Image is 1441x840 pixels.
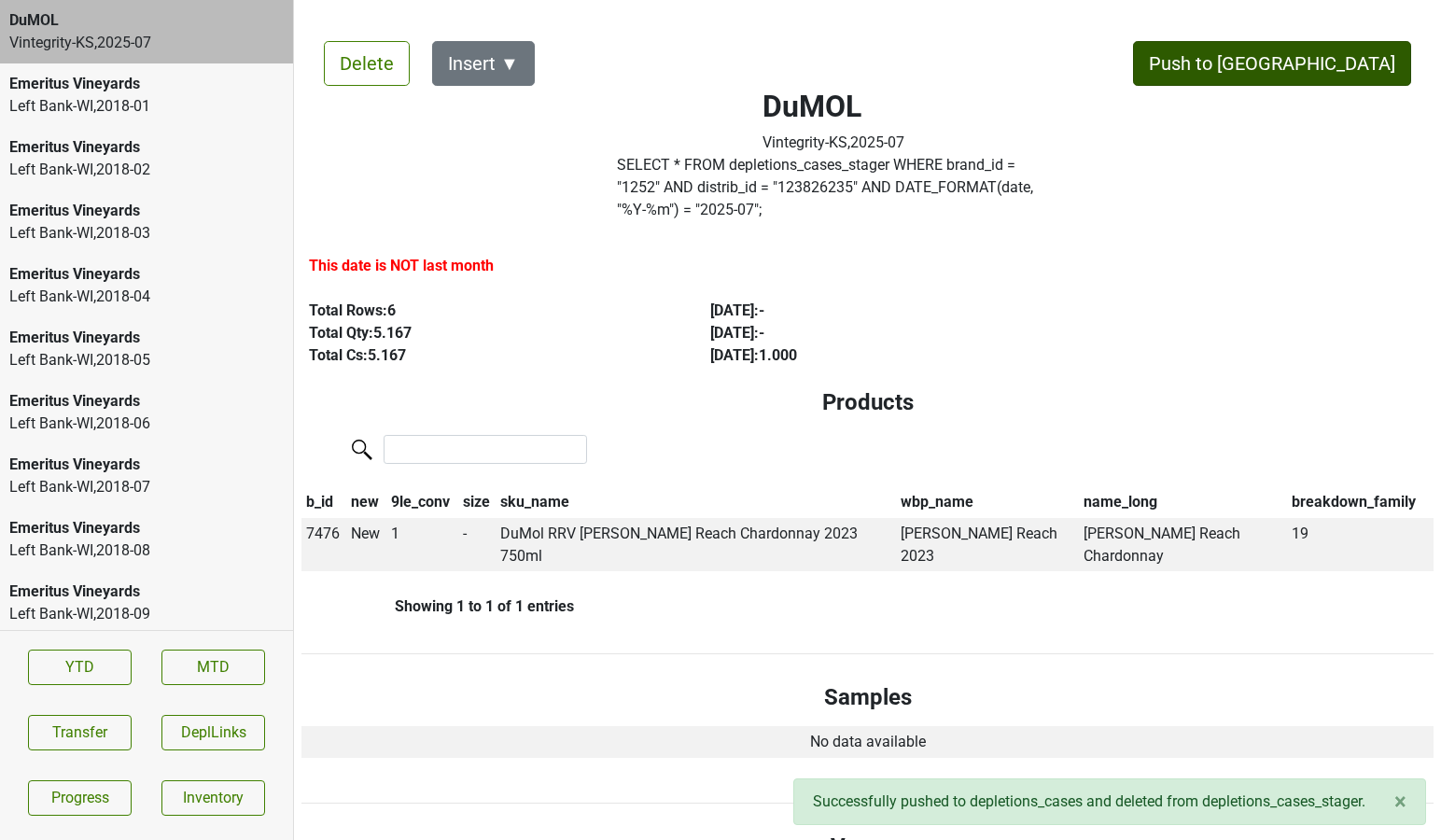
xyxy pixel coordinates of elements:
div: Left Bank-WI , 2018 - 07 [9,476,284,498]
div: Emeritus Vineyards [9,200,284,222]
div: Emeritus Vineyards [9,263,284,286]
button: Insert ▼ [432,41,535,86]
div: Total Rows: 6 [309,300,667,322]
div: Emeritus Vineyards [9,73,284,95]
span: × [1394,789,1406,815]
th: new: activate to sort column ascending [346,486,386,518]
div: Left Bank-WI , 2018 - 04 [9,286,284,308]
th: sku_name: activate to sort column ascending [497,486,897,518]
div: Left Bank-WI , 2018 - 01 [9,95,284,118]
div: Vintegrity-KS , 2025 - 07 [762,132,904,154]
td: [PERSON_NAME] Reach 2023 [896,518,1079,572]
td: [PERSON_NAME] Reach Chardonnay [1079,518,1287,572]
th: breakdown_family: activate to sort column ascending [1287,486,1434,518]
th: b_id: activate to sort column descending [301,486,346,518]
div: [DATE] : 1.000 [710,344,1069,367]
div: [DATE] : - [710,322,1069,344]
div: Vintegrity-KS , 2025 - 07 [9,32,284,54]
div: Total Qty: 5.167 [309,322,667,344]
div: Left Bank-WI , 2018 - 06 [9,413,284,435]
a: YTD [28,650,132,685]
div: Emeritus Vineyards [9,136,284,159]
div: Left Bank-WI , 2018 - 02 [9,159,284,181]
a: Progress [28,780,132,816]
th: wbp_name: activate to sort column ascending [896,486,1079,518]
h2: DuMOL [762,89,904,124]
div: [DATE] : - [710,300,1069,322]
div: DuMOL [9,9,284,32]
div: Emeritus Vineyards [9,581,284,603]
td: DuMol RRV [PERSON_NAME] Reach Chardonnay 2023 750ml [497,518,897,572]
label: This date is NOT last month [309,255,494,277]
button: Delete [324,41,410,86]
td: - [458,518,497,572]
div: Emeritus Vineyards [9,517,284,539]
div: Emeritus Vineyards [9,327,284,349]
td: New [346,518,386,572]
th: size: activate to sort column ascending [458,486,497,518]
label: Click to copy query [617,154,1050,221]
h4: Products [316,389,1419,416]
td: 1 [386,518,458,572]
span: 7476 [306,525,340,542]
th: 9le_conv: activate to sort column ascending [386,486,458,518]
div: Showing 1 to 1 of 1 entries [301,597,574,615]
th: name_long: activate to sort column ascending [1079,486,1287,518]
a: MTD [161,650,265,685]
a: Inventory [161,780,265,816]
div: Left Bank-WI , 2018 - 08 [9,539,284,562]
button: Push to [GEOGRAPHIC_DATA] [1133,41,1411,86]
div: Left Bank-WI , 2018 - 05 [9,349,284,371]
div: Emeritus Vineyards [9,454,284,476]
div: Emeritus Vineyards [9,390,284,413]
button: DeplLinks [161,715,265,750]
div: Left Bank-WI , 2018 - 09 [9,603,284,625]
h4: Samples [316,684,1419,711]
td: No data available [301,726,1434,758]
td: 19 [1287,518,1434,572]
div: Total Cs: 5.167 [309,344,667,367]
div: Successfully pushed to depletions_cases and deleted from depletions_cases_stager. [793,778,1426,825]
button: Transfer [28,715,132,750]
div: Left Bank-WI , 2018 - 03 [9,222,284,245]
